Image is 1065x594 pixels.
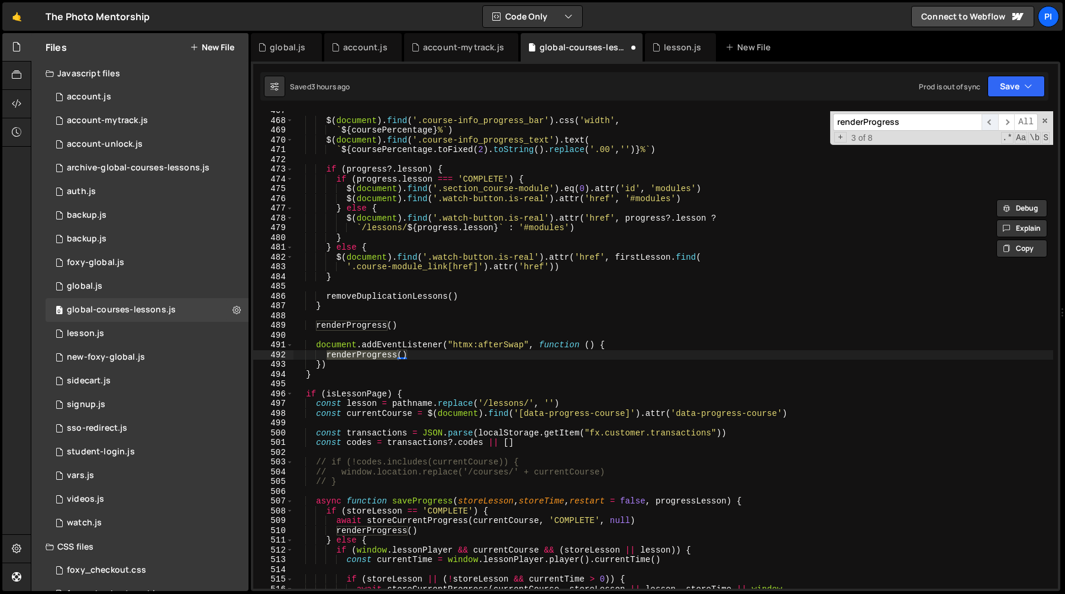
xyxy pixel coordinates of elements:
[46,298,248,322] div: 13533/35292.js
[46,559,248,582] div: 13533/38507.css
[67,518,102,528] div: watch.js
[1001,132,1014,144] span: RegExp Search
[46,204,248,227] div: 13533/45031.js
[540,41,628,53] div: global-courses-lessons.js
[253,506,293,516] div: 508
[253,496,293,506] div: 507
[67,328,104,339] div: lesson.js
[67,281,102,292] div: global.js
[67,186,96,197] div: auth.js
[56,306,63,316] span: 0
[253,438,293,448] div: 501
[67,210,106,221] div: backup.js
[253,457,293,467] div: 503
[46,393,248,417] div: 13533/35364.js
[253,155,293,165] div: 472
[46,275,248,298] div: 13533/39483.js
[253,243,293,253] div: 481
[46,488,248,511] div: 13533/42246.js
[253,184,293,194] div: 475
[46,464,248,488] div: 13533/38978.js
[253,125,293,135] div: 469
[253,565,293,575] div: 514
[1038,6,1059,27] a: Pi
[253,262,293,272] div: 483
[423,41,504,53] div: account-mytrack.js
[253,487,293,497] div: 506
[253,282,293,292] div: 485
[46,346,248,369] div: 13533/40053.js
[46,133,248,156] div: 13533/41206.js
[46,440,248,464] div: 13533/46953.js
[725,41,775,53] div: New File
[253,574,293,585] div: 515
[46,227,248,251] div: 13533/45030.js
[1028,132,1041,144] span: Whole Word Search
[46,251,248,275] div: 13533/34219.js
[1042,132,1050,144] span: Search In Selection
[31,62,248,85] div: Javascript files
[253,175,293,185] div: 474
[67,139,143,150] div: account-unlock.js
[253,106,293,116] div: 467
[253,428,293,438] div: 500
[67,423,127,434] div: sso-redirect.js
[190,43,234,52] button: New File
[46,417,248,440] div: 13533/47004.js
[2,2,31,31] a: 🤙
[311,82,350,92] div: 3 hours ago
[343,41,388,53] div: account.js
[253,389,293,399] div: 496
[67,494,104,505] div: videos.js
[253,292,293,302] div: 486
[67,470,94,481] div: vars.js
[253,418,293,428] div: 499
[46,322,248,346] div: 13533/35472.js
[67,399,105,410] div: signup.js
[919,82,980,92] div: Prod is out of sync
[67,305,176,315] div: global-courses-lessons.js
[67,376,111,386] div: sidecart.js
[46,41,67,54] h2: Files
[253,545,293,556] div: 512
[253,555,293,565] div: 513
[253,370,293,380] div: 494
[46,369,248,393] div: 13533/43446.js
[67,234,106,244] div: backup.js
[270,41,305,53] div: global.js
[253,516,293,526] div: 509
[253,301,293,311] div: 487
[253,204,293,214] div: 477
[1014,114,1038,131] span: Alt-Enter
[253,526,293,536] div: 510
[253,233,293,243] div: 480
[253,350,293,360] div: 492
[46,85,248,109] div: 13533/34220.js
[253,360,293,370] div: 493
[253,467,293,477] div: 504
[253,164,293,175] div: 473
[253,379,293,389] div: 495
[46,9,150,24] div: The Photo Mentorship
[253,116,293,126] div: 468
[253,340,293,350] div: 491
[847,133,877,143] span: 3 of 8
[253,194,293,204] div: 476
[46,109,248,133] div: 13533/38628.js
[834,132,847,143] span: Toggle Replace mode
[67,163,209,173] div: archive-global-courses-lessons.js
[253,535,293,545] div: 511
[253,399,293,409] div: 497
[987,76,1045,97] button: Save
[253,214,293,224] div: 478
[67,115,148,126] div: account-mytrack.js
[67,565,146,576] div: foxy_checkout.css
[253,272,293,282] div: 484
[253,321,293,331] div: 489
[253,311,293,321] div: 488
[996,199,1047,217] button: Debug
[67,352,145,363] div: new-foxy-global.js
[253,331,293,341] div: 490
[46,180,248,204] div: 13533/34034.js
